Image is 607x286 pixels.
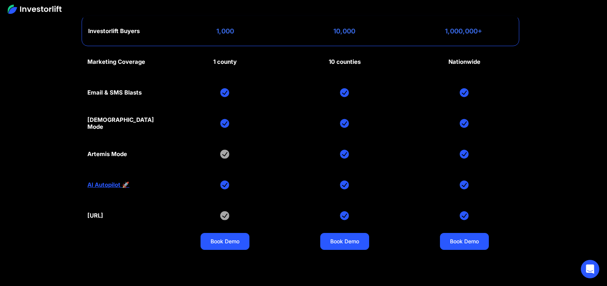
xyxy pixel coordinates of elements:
[581,260,599,278] div: Open Intercom Messenger
[445,27,482,35] div: 1,000,000+
[87,212,103,219] div: [URL]
[213,58,237,65] div: 1 county
[333,27,355,35] div: 10,000
[320,233,369,250] a: Book Demo
[329,58,361,65] div: 10 counties
[87,181,129,188] a: AI Autopilot 🚀
[87,116,160,130] div: [DEMOGRAPHIC_DATA] Mode
[87,151,127,158] div: Artemis Mode
[87,58,145,65] div: Marketing Coverage
[201,233,249,250] a: Book Demo
[216,27,234,35] div: 1,000
[440,233,489,250] a: Book Demo
[88,28,140,35] div: Investorlift Buyers
[448,58,480,65] div: Nationwide
[87,89,142,96] div: Email & SMS Blasts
